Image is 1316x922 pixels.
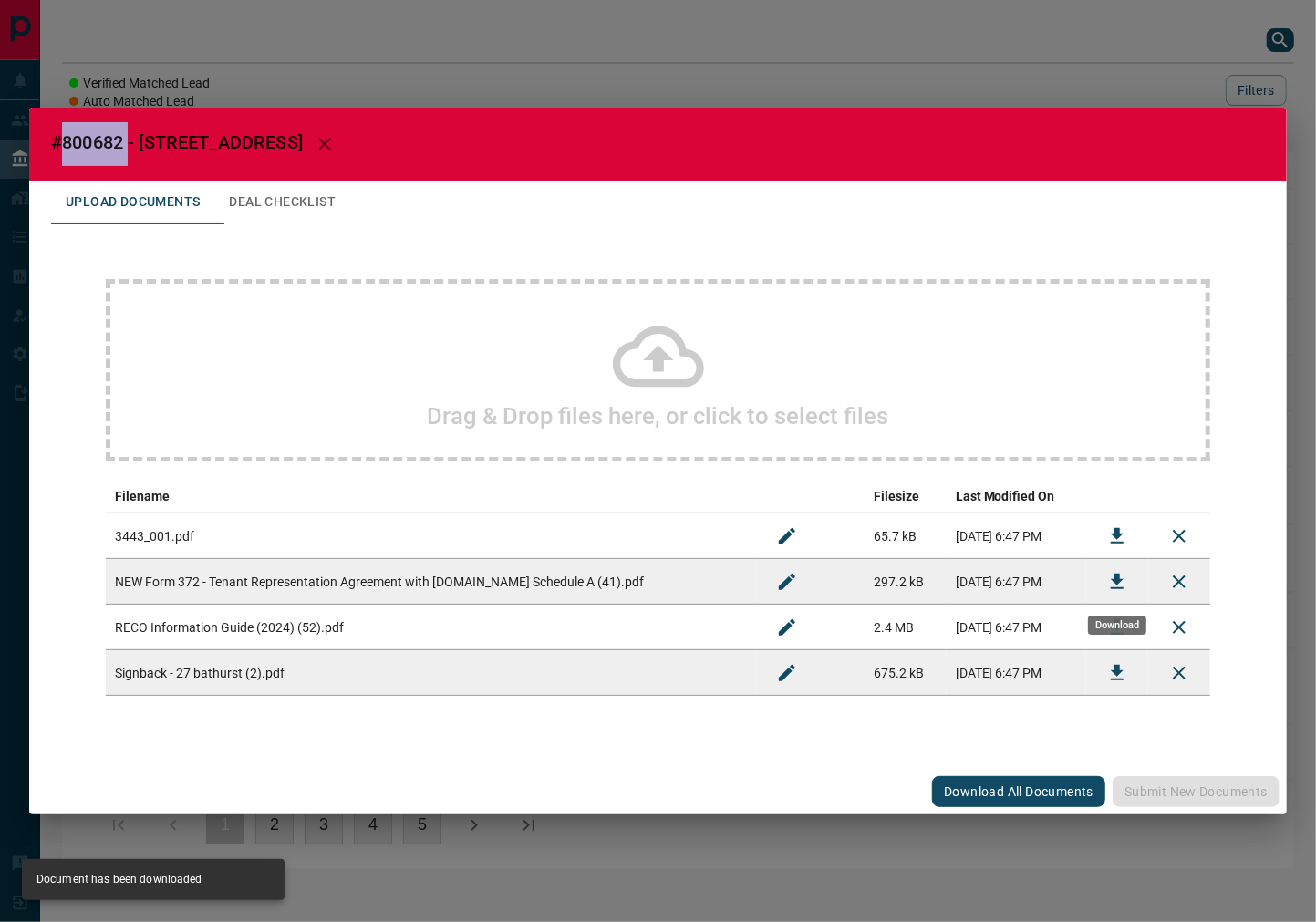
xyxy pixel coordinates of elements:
[947,559,1086,605] td: [DATE] 6:47 PM
[947,480,1086,513] th: Last Modified On
[36,865,202,895] div: Document has been downloaded
[1148,480,1210,513] th: delete file action column
[765,560,809,604] button: Rename
[1086,480,1148,513] th: download action column
[1157,606,1201,649] button: Remove File
[765,651,809,695] button: Rename
[765,514,809,558] button: Rename
[106,650,756,696] td: Signback - 27 bathurst (2).pdf
[947,650,1086,696] td: [DATE] 6:47 PM
[1088,616,1146,635] div: Download
[947,513,1086,559] td: [DATE] 6:47 PM
[1095,560,1139,604] button: Download
[865,650,947,696] td: 675.2 kB
[106,605,756,650] td: RECO Information Guide (2024) (52).pdf
[1095,651,1139,695] button: Download
[865,559,947,605] td: 297.2 kB
[51,131,303,153] span: #800682 - [STREET_ADDRESS]
[756,480,865,513] th: edit column
[1157,514,1201,558] button: Remove File
[1095,514,1139,558] button: Download
[932,776,1105,807] button: Download All Documents
[106,279,1210,461] div: Drag & Drop files here, or click to select files
[1157,651,1201,695] button: Remove File
[1157,560,1201,604] button: Remove File
[106,480,756,513] th: Filename
[765,606,809,649] button: Rename
[865,605,947,650] td: 2.4 MB
[947,605,1086,650] td: [DATE] 6:47 PM
[106,513,756,559] td: 3443_001.pdf
[865,513,947,559] td: 65.7 kB
[865,480,947,513] th: Filesize
[106,559,756,605] td: NEW Form 372 - Tenant Representation Agreement with [DOMAIN_NAME] Schedule A (41).pdf
[51,181,214,224] button: Upload Documents
[428,402,889,430] h2: Drag & Drop files here, or click to select files
[214,181,350,224] button: Deal Checklist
